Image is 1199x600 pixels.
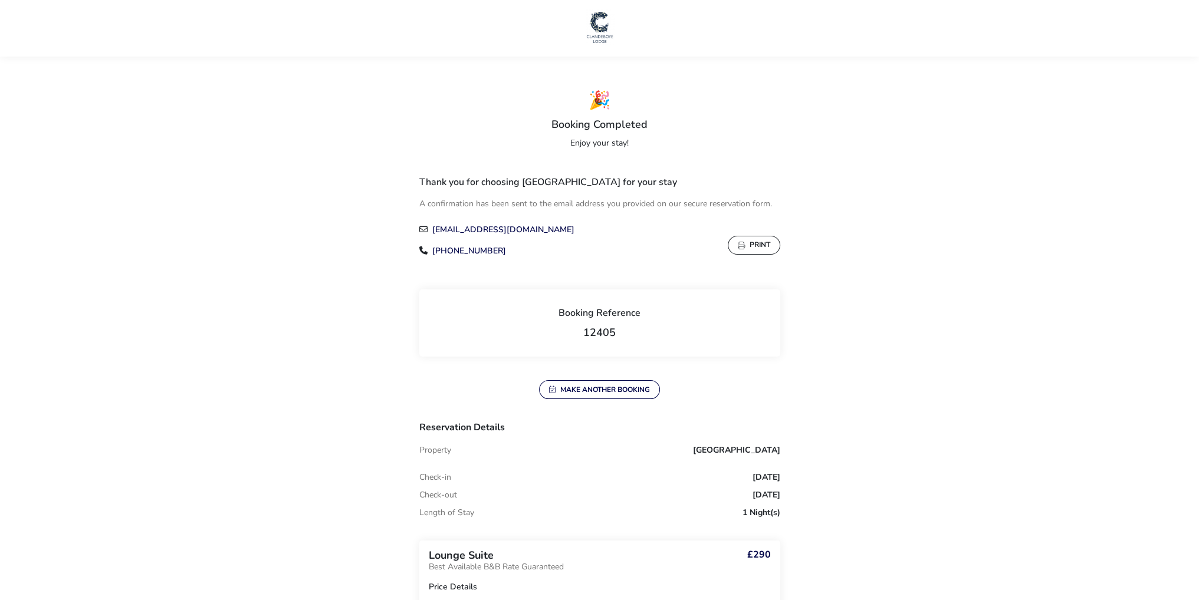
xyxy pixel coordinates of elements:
span: £290 [747,550,771,559]
button: Print [728,236,780,255]
p: Best Available B&B Rate Guaranteed [429,563,564,571]
a: [PHONE_NUMBER] [432,245,506,256]
p: Property [419,446,451,454]
h1: Booking Completed [551,117,648,131]
h3: Price Details [429,583,477,591]
h3: Thank you for choosing [GEOGRAPHIC_DATA] for your stay [419,176,677,193]
p: Check-in [419,473,451,482]
p: Length of Stay [419,509,474,517]
button: Make another booking [539,380,660,399]
span: 12405 [583,325,616,339]
h2: Lounge Suite [429,550,564,561]
a: [EMAIL_ADDRESS][DOMAIN_NAME] [432,224,574,235]
span: 1 Night(s) [743,509,780,517]
p: Check-out [419,491,457,499]
i: 🎉 [419,92,780,110]
h2: Booking Reference [429,308,771,327]
img: Main Website [585,9,615,45]
h3: Reservation Details [419,423,780,441]
span: [DATE] [753,491,780,499]
p: Enjoy your stay! [419,130,780,152]
p: A confirmation has been sent to the email address you provided on our secure reservation form. [419,193,772,215]
span: [GEOGRAPHIC_DATA] [693,446,780,454]
span: [DATE] [753,473,780,482]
